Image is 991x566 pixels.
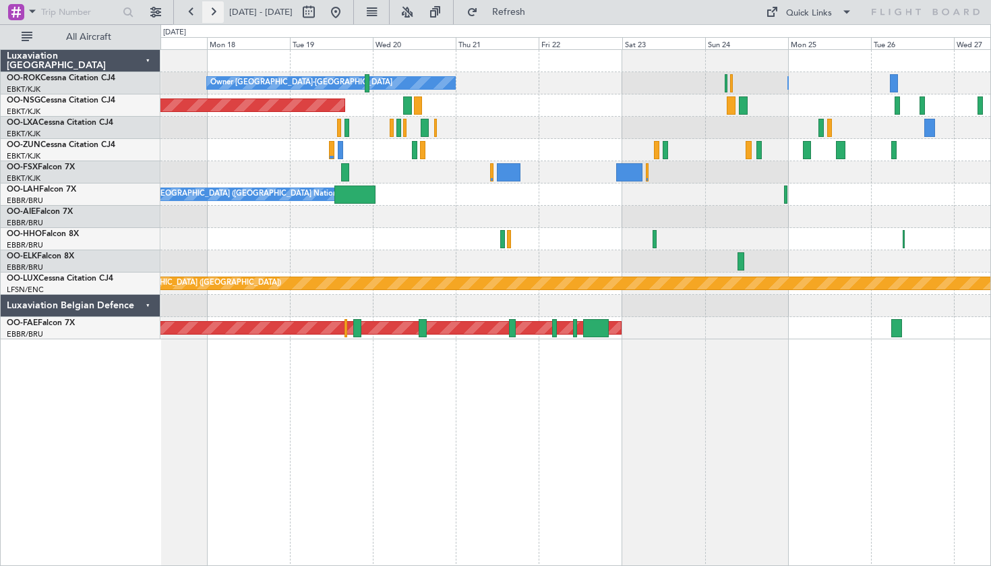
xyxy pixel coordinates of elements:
[7,319,38,327] span: OO-FAE
[7,240,43,250] a: EBBR/BRU
[7,329,43,339] a: EBBR/BRU
[759,1,859,23] button: Quick Links
[7,107,40,117] a: EBKT/KJK
[41,2,119,22] input: Trip Number
[7,252,37,260] span: OO-ELK
[127,184,345,204] div: Owner [GEOGRAPHIC_DATA] ([GEOGRAPHIC_DATA] National)
[7,319,75,327] a: OO-FAEFalcon 7X
[7,173,40,183] a: EBKT/KJK
[207,37,290,49] div: Mon 18
[705,37,788,49] div: Sun 24
[7,96,115,105] a: OO-NSGCessna Citation CJ4
[786,7,832,20] div: Quick Links
[7,119,113,127] a: OO-LXACessna Citation CJ4
[229,6,293,18] span: [DATE] - [DATE]
[7,252,74,260] a: OO-ELKFalcon 8X
[124,37,207,49] div: Sun 17
[210,73,392,93] div: Owner [GEOGRAPHIC_DATA]-[GEOGRAPHIC_DATA]
[7,262,43,273] a: EBBR/BRU
[35,32,142,42] span: All Aircraft
[460,1,541,23] button: Refresh
[7,74,115,82] a: OO-ROKCessna Citation CJ4
[539,37,622,49] div: Fri 22
[7,84,40,94] a: EBKT/KJK
[7,163,38,171] span: OO-FSX
[7,141,115,149] a: OO-ZUNCessna Citation CJ4
[7,186,76,194] a: OO-LAHFalcon 7X
[7,119,38,127] span: OO-LXA
[7,196,43,206] a: EBBR/BRU
[7,151,40,161] a: EBKT/KJK
[7,230,42,238] span: OO-HHO
[163,27,186,38] div: [DATE]
[788,37,871,49] div: Mon 25
[7,218,43,228] a: EBBR/BRU
[15,26,146,48] button: All Aircraft
[7,230,79,238] a: OO-HHOFalcon 8X
[290,37,373,49] div: Tue 19
[7,74,40,82] span: OO-ROK
[7,163,75,171] a: OO-FSXFalcon 7X
[373,37,456,49] div: Wed 20
[7,141,40,149] span: OO-ZUN
[622,37,705,49] div: Sat 23
[7,275,38,283] span: OO-LUX
[7,208,73,216] a: OO-AIEFalcon 7X
[7,208,36,216] span: OO-AIE
[871,37,954,49] div: Tue 26
[7,129,40,139] a: EBKT/KJK
[7,275,113,283] a: OO-LUXCessna Citation CJ4
[7,96,40,105] span: OO-NSG
[7,285,44,295] a: LFSN/ENC
[69,273,281,293] div: Planned Maint [GEOGRAPHIC_DATA] ([GEOGRAPHIC_DATA])
[456,37,539,49] div: Thu 21
[481,7,537,17] span: Refresh
[7,186,39,194] span: OO-LAH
